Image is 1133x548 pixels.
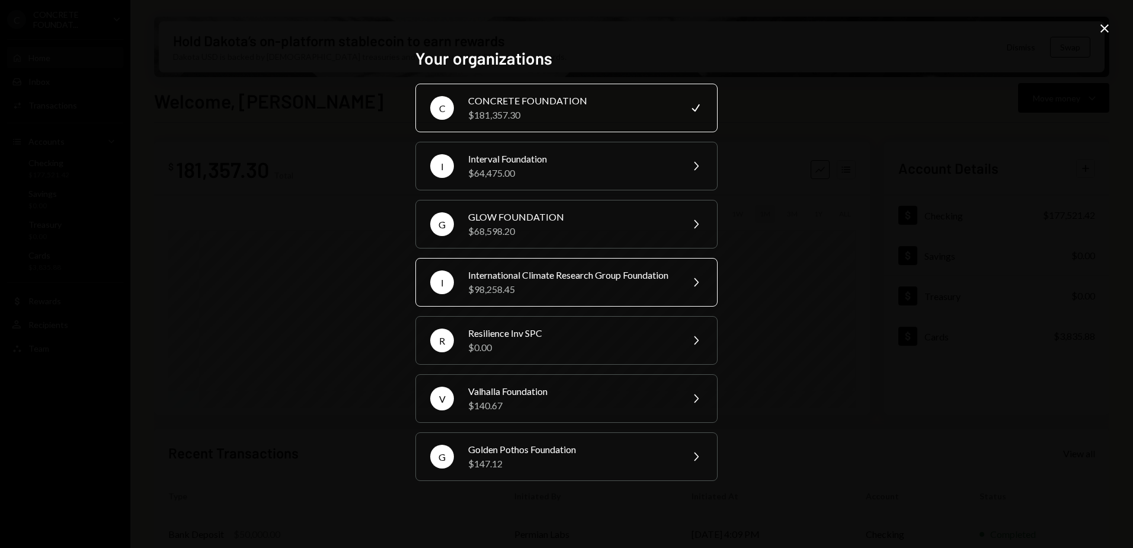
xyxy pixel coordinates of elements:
div: $181,357.30 [468,108,674,122]
div: C [430,96,454,120]
button: IInternational Climate Research Group Foundation$98,258.45 [415,258,718,307]
div: $0.00 [468,340,674,355]
button: CCONCRETE FOUNDATION$181,357.30 [415,84,718,132]
div: Resilience Inv SPC [468,326,674,340]
div: Valhalla Foundation [468,384,674,399]
div: I [430,154,454,178]
button: RResilience Inv SPC$0.00 [415,316,718,365]
div: $147.12 [468,457,674,471]
div: $68,598.20 [468,224,674,238]
div: GLOW FOUNDATION [468,210,674,224]
div: R [430,329,454,352]
div: G [430,445,454,469]
button: VValhalla Foundation$140.67 [415,374,718,423]
button: GGLOW FOUNDATION$68,598.20 [415,200,718,248]
div: Interval Foundation [468,152,674,166]
button: GGolden Pothos Foundation$147.12 [415,432,718,481]
div: CONCRETE FOUNDATION [468,94,674,108]
h2: Your organizations [415,47,718,70]
div: I [430,270,454,294]
div: G [430,212,454,236]
div: $64,475.00 [468,166,674,180]
div: V [430,387,454,410]
button: IInterval Foundation$64,475.00 [415,142,718,190]
div: $140.67 [468,399,674,413]
div: Golden Pothos Foundation [468,442,674,457]
div: International Climate Research Group Foundation [468,268,674,282]
div: $98,258.45 [468,282,674,297]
